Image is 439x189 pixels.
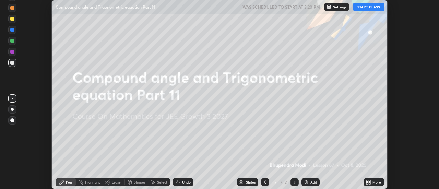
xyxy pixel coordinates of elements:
div: Slides [246,180,256,184]
p: Compound angle and Trigonometric equation Part 11 [56,4,155,10]
div: Add [310,180,317,184]
h5: WAS SCHEDULED TO START AT 3:20 PM [242,4,320,10]
button: START CLASS [353,3,384,11]
div: Select [157,180,167,184]
div: Undo [182,180,191,184]
div: Shapes [134,180,145,184]
div: More [372,180,381,184]
p: Settings [333,5,346,9]
img: class-settings-icons [326,4,332,10]
div: 2 [272,180,279,184]
div: / [280,180,282,184]
div: Highlight [85,180,100,184]
img: add-slide-button [304,179,309,185]
div: Pen [66,180,72,184]
div: Eraser [112,180,122,184]
div: 2 [284,179,288,185]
